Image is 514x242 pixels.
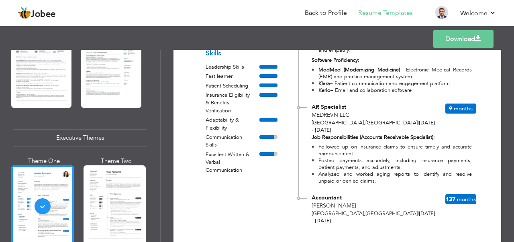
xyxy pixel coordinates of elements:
[449,105,452,112] span: 9
[312,119,435,134] span: [DATE] - [DATE]
[358,8,413,18] a: Resume Templates
[364,210,365,217] span: ,
[312,111,349,119] span: MedRevn LLC
[457,195,476,203] span: Months
[206,151,259,175] div: Excellent Written & Verbal Communication
[312,157,472,171] li: Posted payments accurately, including insurance payments, patient payments, and adjustments.
[85,157,148,165] div: Theme Two
[206,134,259,149] div: Communication Skills
[206,116,259,132] div: Adaptability & Flexibility
[312,67,472,80] li: – Electronic Medical Records (EMR) and practice management system
[312,210,435,225] span: [DATE] - [DATE]
[206,92,259,115] div: Insurance Eligibility & Benefits Verification
[318,80,330,87] strong: Klara
[433,30,494,48] a: Download
[312,171,472,185] li: Analyzed and worked aging reports to identify and resolve unpaid or denied claims.
[312,202,356,209] span: [PERSON_NAME]
[418,119,419,126] span: |
[460,8,496,18] a: Welcome
[318,87,330,94] strong: Kerio
[31,10,56,19] span: Jobee
[418,210,419,217] span: |
[312,194,342,201] span: Accountant
[435,6,448,19] img: Profile Img
[18,7,31,20] img: jobee.io
[206,50,277,57] h3: Skills
[312,103,346,111] span: AR Specialist
[18,7,56,20] a: Jobee
[305,8,347,18] a: Back to Profile
[364,119,365,126] span: ,
[312,144,472,157] li: Followed up on insurance claims to ensure timely and accurate reimbursement.
[312,87,472,94] li: – Email and collaboration software
[312,134,435,141] strong: Job Responsibilities (Accounts Receivable Specialist):
[13,157,75,165] div: Theme One
[312,57,359,64] strong: Software Proficiency:
[312,210,418,217] span: [GEOGRAPHIC_DATA] [GEOGRAPHIC_DATA]
[13,129,147,146] div: Executive Themes
[206,63,259,71] div: Leadership Skills
[454,105,473,112] span: Months
[312,119,418,126] span: [GEOGRAPHIC_DATA] [GEOGRAPHIC_DATA]
[206,82,259,90] div: Patient Scheduling
[446,195,455,203] span: 137
[312,80,472,87] li: – Patient communication and engagement platform
[206,73,259,81] div: Fast learner
[318,66,400,73] strong: ModMed (Modernizing Medicine)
